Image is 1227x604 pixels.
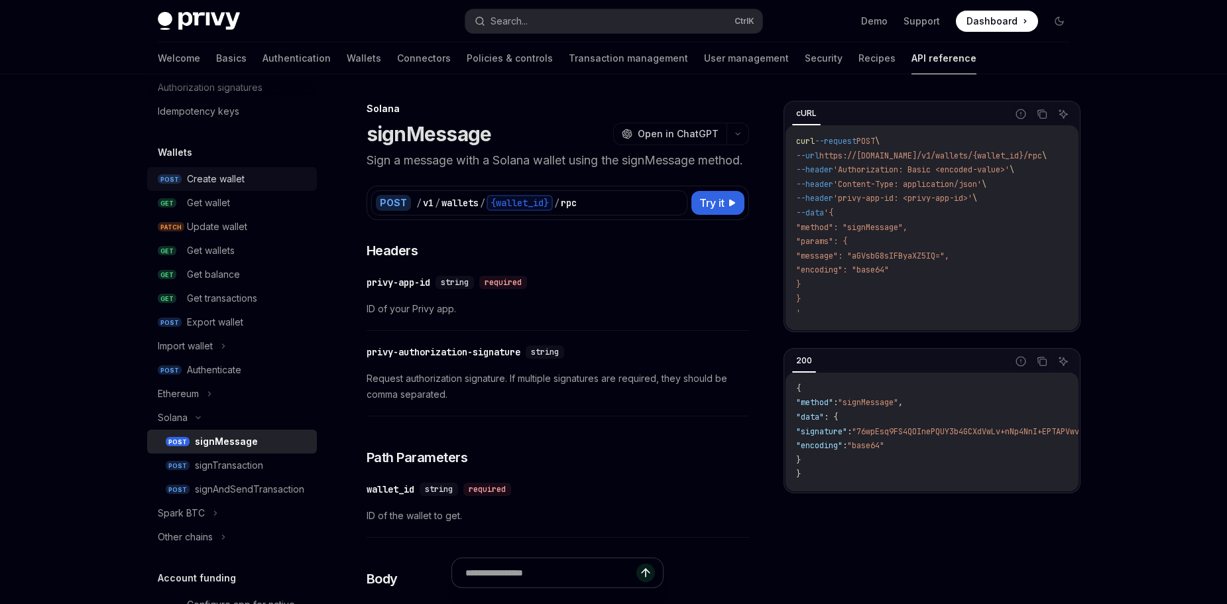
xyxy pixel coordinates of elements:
[347,42,381,74] a: Wallets
[479,276,527,289] div: required
[187,243,235,259] div: Get wallets
[815,136,856,147] span: --request
[187,362,241,378] div: Authenticate
[158,410,188,426] div: Solana
[376,195,411,211] div: POST
[147,406,317,430] button: Solana
[187,219,247,235] div: Update wallet
[796,397,833,408] span: "method"
[367,345,520,359] div: privy-authorization-signature
[147,453,317,477] a: POSTsignTransaction
[367,371,749,402] span: Request authorization signature. If multiple signatures are required, they should be comma separa...
[796,164,833,175] span: --header
[147,477,317,501] a: POSTsignAndSendTransaction
[158,12,240,30] img: dark logo
[147,501,317,525] button: Spark BTC
[187,267,240,282] div: Get balance
[216,42,247,74] a: Basics
[367,241,418,260] span: Headers
[833,397,838,408] span: :
[796,193,833,204] span: --header
[833,193,972,204] span: 'privy-app-id: <privy-app-id>'
[1055,353,1072,370] button: Ask AI
[147,525,317,549] button: Other chains
[147,239,317,263] a: GETGet wallets
[796,412,824,422] span: "data"
[367,151,749,170] p: Sign a message with a Solana wallet using the signMessage method.
[367,276,430,289] div: privy-app-id
[367,448,468,467] span: Path Parameters
[187,314,243,330] div: Export wallet
[843,440,847,451] span: :
[195,457,263,473] div: signTransaction
[796,440,843,451] span: "encoding"
[972,193,977,204] span: \
[796,179,833,190] span: --header
[158,174,182,184] span: POST
[147,358,317,382] a: POSTAuthenticate
[441,277,469,288] span: string
[158,103,239,119] div: Idempotency keys
[1012,353,1029,370] button: Report incorrect code
[367,301,749,317] span: ID of your Privy app.
[147,310,317,334] a: POSTExport wallet
[875,136,880,147] span: \
[824,412,838,422] span: : {
[1010,164,1014,175] span: \
[792,105,821,121] div: cURL
[158,222,184,232] span: PATCH
[263,42,331,74] a: Authentication
[158,338,213,354] div: Import wallet
[904,15,940,28] a: Support
[367,483,414,496] div: wallet_id
[487,195,553,211] div: {wallet_id}
[796,265,889,275] span: "encoding": "base64"
[467,42,553,74] a: Policies & controls
[636,564,655,582] button: Send message
[147,430,317,453] a: POSTsignMessage
[441,196,479,210] div: wallets
[796,279,801,290] span: }
[531,347,559,357] span: string
[569,42,688,74] a: Transaction management
[195,434,258,450] div: signMessage
[699,195,725,211] span: Try it
[847,440,884,451] span: "base64"
[1033,105,1051,123] button: Copy the contents from the code block
[1055,105,1072,123] button: Ask AI
[796,426,847,437] span: "signature"
[416,196,422,210] div: /
[491,13,528,29] div: Search...
[158,270,176,280] span: GET
[898,397,903,408] span: ,
[966,15,1018,28] span: Dashboard
[805,42,843,74] a: Security
[187,195,230,211] div: Get wallet
[187,171,245,187] div: Create wallet
[796,151,819,161] span: --url
[796,469,801,479] span: }
[158,318,182,328] span: POST
[819,151,1042,161] span: https://[DOMAIN_NAME]/v1/wallets/{wallet_id}/rpc
[1033,353,1051,370] button: Copy the contents from the code block
[158,42,200,74] a: Welcome
[158,145,192,160] h5: Wallets
[158,365,182,375] span: POST
[166,461,190,471] span: POST
[166,437,190,447] span: POST
[796,251,949,261] span: "message": "aGVsbG8sIFByaXZ5IQ=",
[147,215,317,239] a: PATCHUpdate wallet
[796,136,815,147] span: curl
[367,102,749,115] div: Solana
[147,191,317,215] a: GETGet wallet
[796,455,801,465] span: }
[158,246,176,256] span: GET
[425,484,453,495] span: string
[1012,105,1029,123] button: Report incorrect code
[147,334,317,358] button: Import wallet
[158,505,205,521] div: Spark BTC
[982,179,986,190] span: \
[824,208,833,218] span: '{
[158,198,176,208] span: GET
[463,483,511,496] div: required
